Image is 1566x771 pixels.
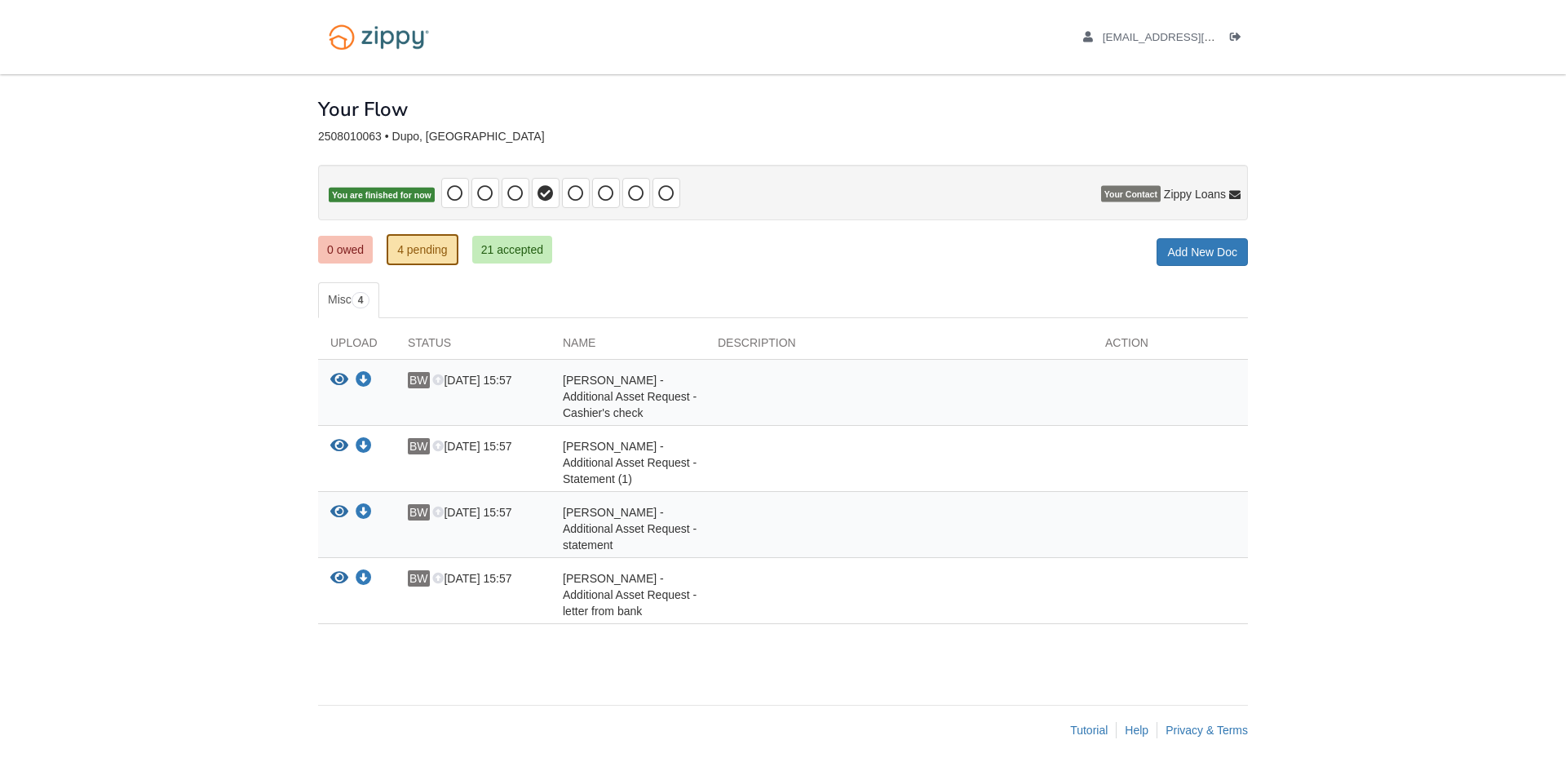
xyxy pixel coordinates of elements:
a: edit profile [1083,31,1290,47]
a: Add New Doc [1157,238,1248,266]
span: Your Contact [1101,186,1161,202]
a: Download Benjamin Wuelling - Additional Asset Request - Statement (1) [356,441,372,454]
button: View Benjamin Wuelling - Additional Asset Request - Cashier's check [330,372,348,389]
span: [DATE] 15:57 [432,374,511,387]
span: 4 [352,292,370,308]
a: Misc [318,282,379,318]
img: Logo [318,16,440,58]
a: Download Benjamin Wuelling - Additional Asset Request - statement [356,507,372,520]
div: Description [706,335,1093,359]
button: View Benjamin Wuelling - Additional Asset Request - statement [330,504,348,521]
a: Download Benjamin Wuelling - Additional Asset Request - Cashier's check [356,374,372,388]
span: [PERSON_NAME] - Additional Asset Request - statement [563,506,697,552]
button: View Benjamin Wuelling - Additional Asset Request - Statement (1) [330,438,348,455]
span: Zippy Loans [1164,186,1226,202]
a: 0 owed [318,236,373,264]
div: Action [1093,335,1248,359]
a: Help [1125,724,1148,737]
span: BW [408,438,430,454]
span: [DATE] 15:57 [432,440,511,453]
span: BW [408,570,430,587]
a: 4 pending [387,234,458,265]
a: Log out [1230,31,1248,47]
div: Name [551,335,706,359]
a: Tutorial [1070,724,1108,737]
span: [DATE] 15:57 [432,506,511,519]
a: Download Benjamin Wuelling - Additional Asset Request - letter from bank [356,573,372,586]
button: View Benjamin Wuelling - Additional Asset Request - letter from bank [330,570,348,587]
span: [PERSON_NAME] - Additional Asset Request - Cashier's check [563,374,697,419]
span: [PERSON_NAME] - Additional Asset Request - Statement (1) [563,440,697,485]
span: You are finished for now [329,188,435,203]
span: [DATE] 15:57 [432,572,511,585]
a: 21 accepted [472,236,552,264]
div: 2508010063 • Dupo, [GEOGRAPHIC_DATA] [318,130,1248,144]
div: Status [396,335,551,359]
span: BW [408,372,430,388]
div: Upload [318,335,396,359]
span: BW [408,504,430,521]
span: benjaminwuelling@gmail.com [1103,31,1290,43]
span: [PERSON_NAME] - Additional Asset Request - letter from bank [563,572,697,618]
h1: Your Flow [318,99,408,120]
a: Privacy & Terms [1166,724,1248,737]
